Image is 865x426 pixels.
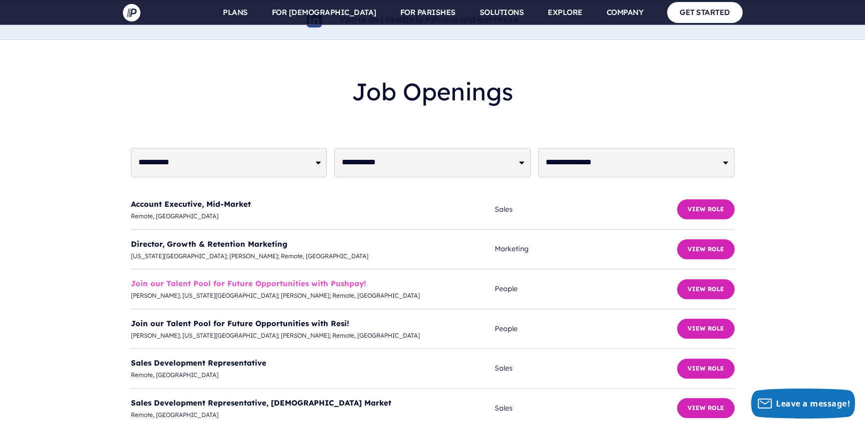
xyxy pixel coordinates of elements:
span: [PERSON_NAME]; [US_STATE][GEOGRAPHIC_DATA]; [PERSON_NAME]; Remote, [GEOGRAPHIC_DATA] [131,330,495,341]
a: Join our Talent Pool for Future Opportunities with Pushpay! [131,279,366,288]
button: Leave a message! [751,389,855,419]
button: View Role [677,239,735,259]
span: Remote, [GEOGRAPHIC_DATA] [131,370,495,381]
span: Sales [495,402,677,415]
button: View Role [677,319,735,339]
span: People [495,283,677,295]
a: GET STARTED [667,2,743,22]
span: Leave a message! [776,398,850,409]
a: Director, Growth & Retention Marketing [131,239,287,249]
span: Sales [495,203,677,216]
button: View Role [677,199,735,219]
span: Marketing [495,243,677,255]
h2: Job Openings [131,69,735,114]
span: People [495,323,677,335]
a: Sales Development Representative, [DEMOGRAPHIC_DATA] Market [131,398,391,408]
a: Join our Talent Pool for Future Opportunities with Resi! [131,319,349,328]
span: [PERSON_NAME]; [US_STATE][GEOGRAPHIC_DATA]; [PERSON_NAME]; Remote, [GEOGRAPHIC_DATA] [131,290,495,301]
button: View Role [677,398,735,418]
span: Remote, [GEOGRAPHIC_DATA] [131,410,495,421]
span: [US_STATE][GEOGRAPHIC_DATA]; [PERSON_NAME]; Remote, [GEOGRAPHIC_DATA] [131,251,495,262]
button: View Role [677,279,735,299]
button: View Role [677,359,735,379]
span: Remote, [GEOGRAPHIC_DATA] [131,211,495,222]
a: Sales Development Representative [131,358,266,368]
span: Sales [495,362,677,375]
a: Account Executive, Mid-Market [131,199,251,209]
